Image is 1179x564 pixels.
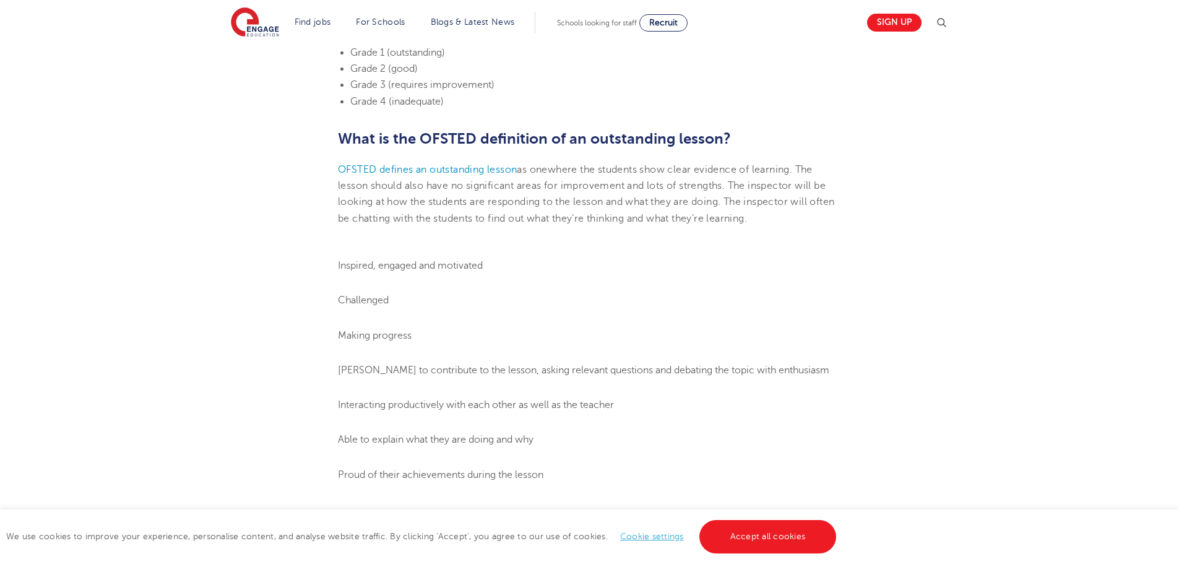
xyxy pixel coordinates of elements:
span: Grade 1 (outstanding) [350,47,445,58]
span: Recruit [649,18,678,27]
a: Cookie settings [620,532,684,541]
span: Grade 4 (inadequate) [350,96,444,107]
span: Proud of their achievements during the lesson [338,469,543,480]
span: Able to explain what they are doing and why [338,434,533,445]
span: We use cookies to improve your experience, personalise content, and analyse website traffic. By c... [6,532,839,541]
a: Find jobs [295,17,331,27]
span: as one [517,164,547,175]
span: Schools looking for staff [557,19,637,27]
a: Accept all cookies [699,520,837,553]
img: Engage Education [231,7,279,38]
span: What is the OFSTED definition of an outstanding lesson? [338,130,731,147]
a: OFSTED defines an outstanding lesson [338,164,517,175]
span: Making progress [338,330,412,341]
span: Inspired, engaged and motivated [338,260,483,271]
span: where the students show clear evidence of learning. The lesson should also have no significant ar... [338,164,834,224]
span: Interacting productively with each other as well as the teacher [338,399,614,410]
a: Recruit [639,14,688,32]
a: For Schools [356,17,405,27]
a: Blogs & Latest News [431,17,515,27]
span: Grade 3 (requires improvement) [350,79,494,90]
span: [PERSON_NAME] to contribute to the lesson, asking relevant questions and debating the topic with ... [338,365,829,376]
a: Sign up [867,14,922,32]
span: Challenged [338,295,389,306]
span: Grade 2 (good) [350,63,418,74]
